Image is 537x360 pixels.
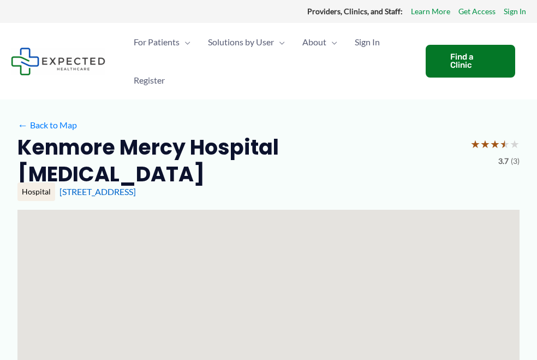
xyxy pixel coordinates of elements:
[480,134,490,154] span: ★
[426,45,515,78] a: Find a Clinic
[17,117,77,133] a: ←Back to Map
[510,134,520,154] span: ★
[302,23,326,61] span: About
[274,23,285,61] span: Menu Toggle
[134,61,165,99] span: Register
[208,23,274,61] span: Solutions by User
[490,134,500,154] span: ★
[17,134,462,188] h2: Kenmore Mercy Hospital [MEDICAL_DATA]
[346,23,389,61] a: Sign In
[326,23,337,61] span: Menu Toggle
[470,134,480,154] span: ★
[500,134,510,154] span: ★
[458,4,496,19] a: Get Access
[411,4,450,19] a: Learn More
[17,182,55,201] div: Hospital
[125,23,415,99] nav: Primary Site Navigation
[511,154,520,168] span: (3)
[355,23,380,61] span: Sign In
[11,48,105,75] img: Expected Healthcare Logo - side, dark font, small
[294,23,346,61] a: AboutMenu Toggle
[504,4,526,19] a: Sign In
[125,61,174,99] a: Register
[59,186,136,197] a: [STREET_ADDRESS]
[125,23,199,61] a: For PatientsMenu Toggle
[134,23,180,61] span: For Patients
[307,7,403,16] strong: Providers, Clinics, and Staff:
[180,23,190,61] span: Menu Toggle
[17,120,28,130] span: ←
[199,23,294,61] a: Solutions by UserMenu Toggle
[498,154,509,168] span: 3.7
